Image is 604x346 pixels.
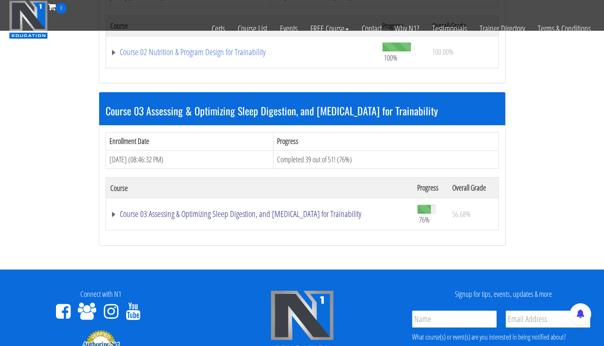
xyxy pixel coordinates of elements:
[355,14,388,44] a: Contact
[409,290,598,299] h4: Signup for tips, events, updates & more
[412,332,590,342] div: What course(s) or event(s) are you interested in being notified about?
[473,14,531,44] a: Trainer Directory
[506,311,590,328] input: Email Address
[9,0,48,39] img: n1-education
[388,14,426,44] a: Why N1?
[428,36,498,68] td: 100.00%
[106,178,413,198] th: Course
[110,210,409,218] a: Course 03 Assessing & Optimizing Sleep Digestion, and [MEDICAL_DATA] for Trainability
[412,311,497,328] input: Name
[106,150,273,169] td: [DATE] (08:46:32 PM)
[531,14,597,44] a: Terms & Conditions
[384,53,398,62] span: 100%
[419,215,430,224] span: 76%
[274,14,304,44] a: Events
[426,14,473,44] a: Testimonials
[106,105,499,116] h3: Course 03 Assessing & Optimizing Sleep Digestion, and [MEDICAL_DATA] for Trainability
[56,3,67,14] span: 0
[48,1,67,12] a: 0
[273,150,498,169] td: Completed 39 out of 51! (76%)
[205,14,231,44] a: Certs
[413,178,448,198] th: Progress
[110,48,374,56] a: Course 02 Nutrition & Program Design for Trainability
[448,178,498,198] th: Overall Grade
[231,14,274,44] a: Course List
[106,132,273,150] th: Enrollment Date
[304,14,355,44] a: FREE Course
[273,132,498,150] th: Progress
[448,198,498,230] td: 56.68%
[6,290,195,299] h4: Connect with N1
